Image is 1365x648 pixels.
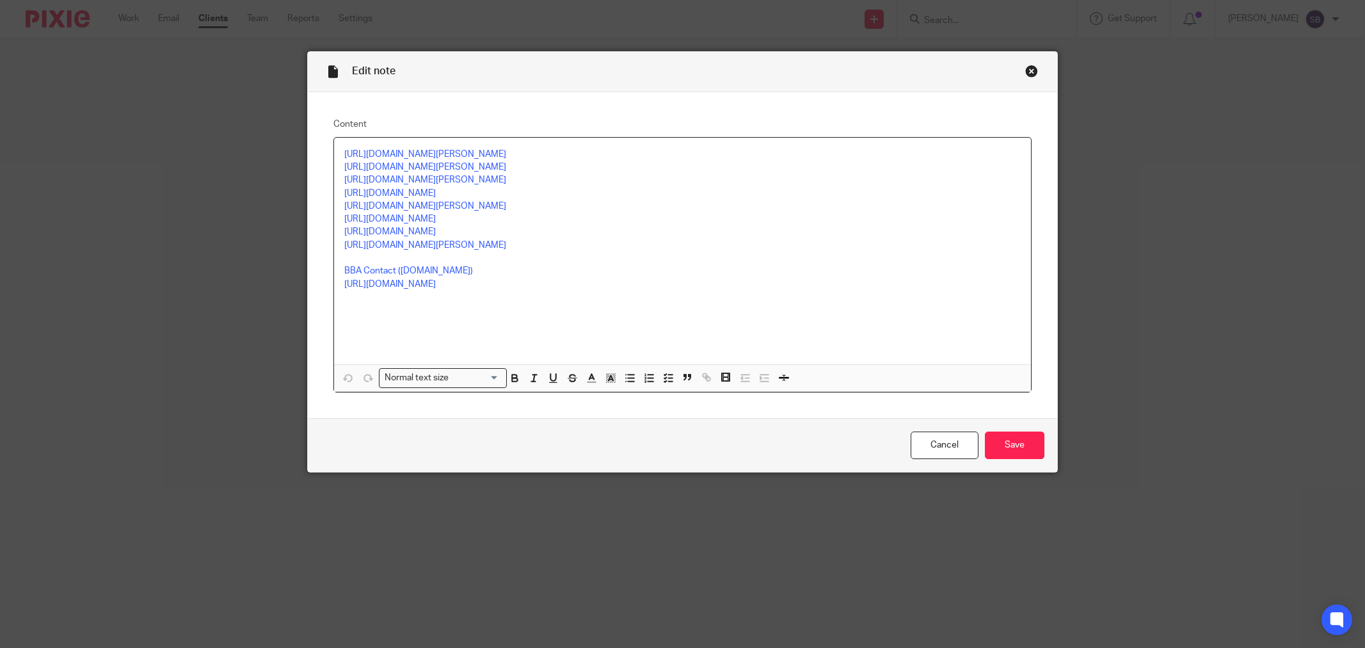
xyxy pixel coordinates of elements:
[344,150,506,159] a: [URL][DOMAIN_NAME][PERSON_NAME]
[333,118,1032,131] label: Content
[344,215,436,223] a: [URL][DOMAIN_NAME]
[453,371,499,385] input: Search for option
[911,432,978,459] a: Cancel
[379,368,507,388] div: Search for option
[985,432,1044,459] input: Save
[344,202,506,211] a: [URL][DOMAIN_NAME][PERSON_NAME]
[344,241,506,250] a: [URL][DOMAIN_NAME][PERSON_NAME]
[344,266,473,275] a: BBA Contact ([DOMAIN_NAME])
[1025,65,1038,77] div: Close this dialog window
[382,371,452,385] span: Normal text size
[352,66,395,76] span: Edit note
[344,280,436,289] a: [URL][DOMAIN_NAME]
[344,175,506,184] a: [URL][DOMAIN_NAME][PERSON_NAME]
[344,189,436,198] a: [URL][DOMAIN_NAME]
[344,163,506,172] a: [URL][DOMAIN_NAME][PERSON_NAME]
[344,227,436,236] a: [URL][DOMAIN_NAME]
